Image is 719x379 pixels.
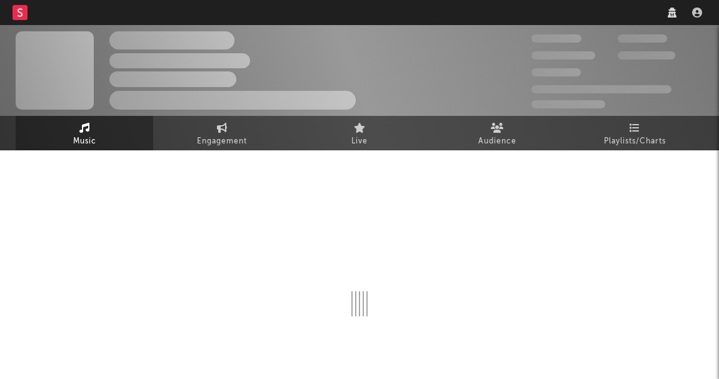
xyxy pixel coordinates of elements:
span: 50.000.000 [531,51,595,60]
span: 50.000.000 Monthly Listeners [531,85,671,93]
span: 1.000.000 [618,51,675,60]
a: Music [16,116,153,150]
span: Music [73,134,96,149]
a: Audience [428,116,566,150]
a: Playlists/Charts [566,116,703,150]
span: Playlists/Charts [604,134,666,149]
a: Engagement [153,116,291,150]
span: Jump Score: 85.0 [531,100,605,108]
span: 100.000 [531,68,581,76]
span: 100.000 [618,34,667,43]
span: Audience [478,134,516,149]
a: Live [291,116,428,150]
span: Live [351,134,368,149]
span: Engagement [197,134,247,149]
span: 300.000 [531,34,581,43]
